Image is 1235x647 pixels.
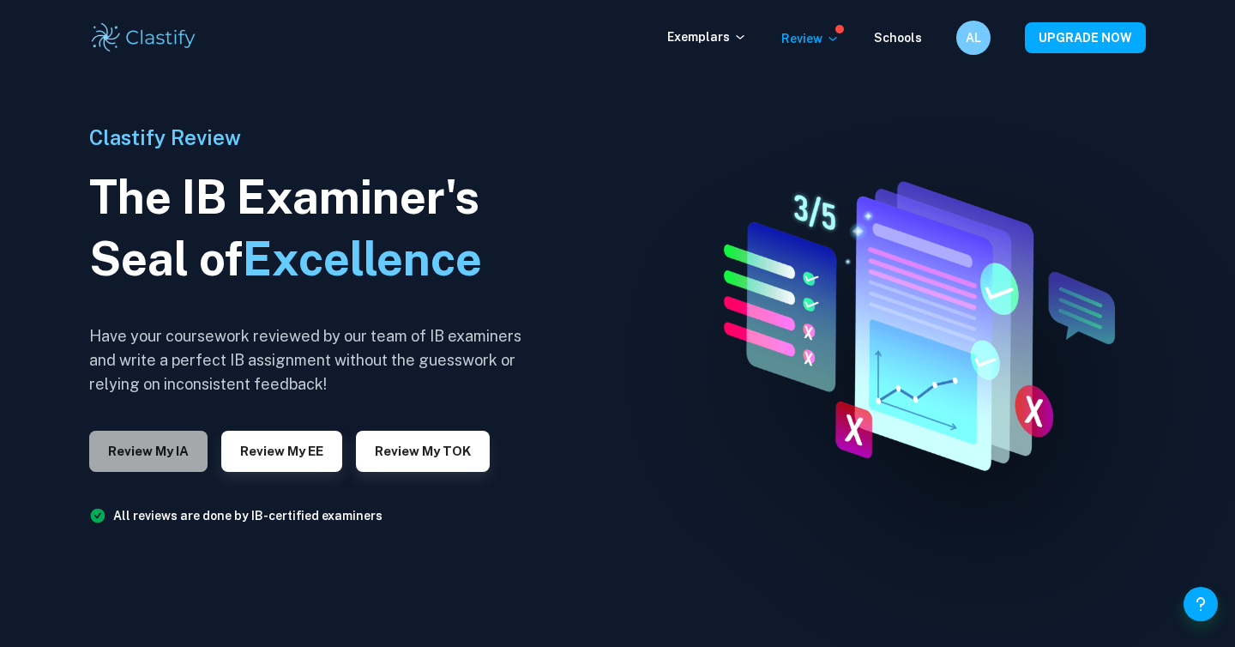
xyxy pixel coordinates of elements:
[667,27,747,46] p: Exemplars
[956,21,991,55] button: AL
[964,28,984,47] h6: AL
[89,122,535,153] h6: Clastify Review
[243,232,482,286] span: Excellence
[89,431,208,472] button: Review my IA
[89,166,535,290] h1: The IB Examiner's Seal of
[221,431,342,472] button: Review my EE
[89,324,535,396] h6: Have your coursework reviewed by our team of IB examiners and write a perfect IB assignment witho...
[89,21,198,55] img: Clastify logo
[874,31,922,45] a: Schools
[1184,587,1218,621] button: Help and Feedback
[781,29,840,48] p: Review
[356,431,490,472] button: Review my TOK
[1025,22,1146,53] button: UPGRADE NOW
[113,509,383,523] a: All reviews are done by IB-certified examiners
[686,168,1136,479] img: IA Review hero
